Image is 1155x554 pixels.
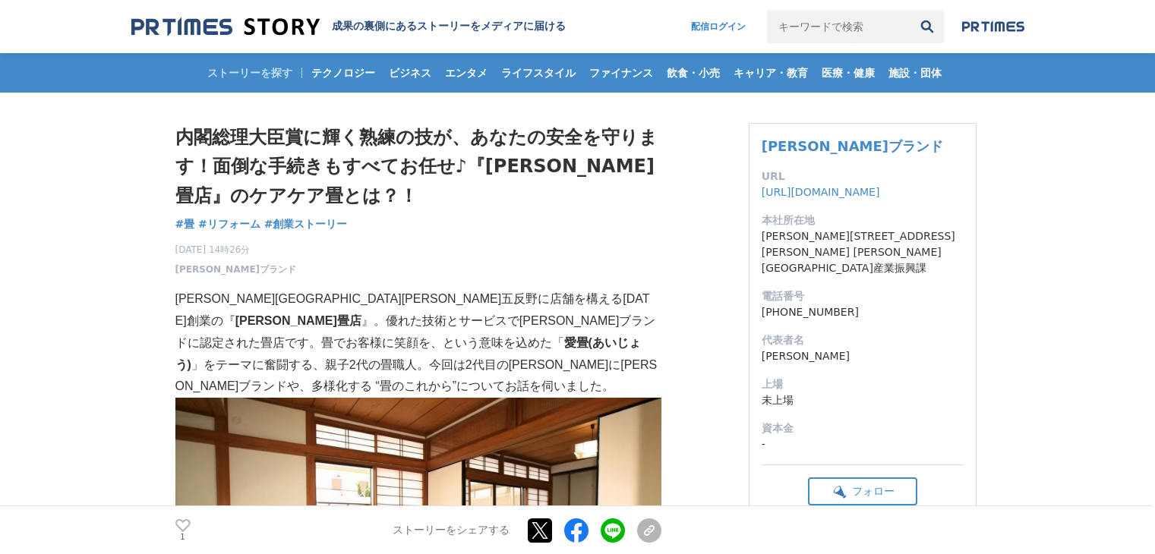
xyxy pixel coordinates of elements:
[727,53,814,93] a: キャリア・教育
[762,138,943,154] a: [PERSON_NAME]ブランド
[264,216,348,232] a: #創業ストーリー
[676,10,761,43] a: 配信ログイン
[175,534,191,541] p: 1
[305,66,381,80] span: テクノロジー
[882,53,948,93] a: 施設・団体
[495,53,582,93] a: ライフスタイル
[762,212,964,228] dt: 本社所在地
[383,66,437,80] span: ビジネス
[762,436,964,452] dd: -
[762,392,964,408] dd: 未上場
[661,53,726,93] a: 飲食・小売
[816,53,881,93] a: 医療・健康
[198,216,260,232] a: #リフォーム
[808,477,917,505] button: フォロー
[762,376,964,392] dt: 上場
[131,17,320,37] img: 成果の裏側にあるストーリーをメディアに届ける
[175,123,661,210] h1: 内閣総理大臣賞に輝く熟練の技が、あなたの安全を守ります！面倒な手続きもすべてお任せ♪『[PERSON_NAME]畳店』のケアケア畳とは？！
[495,66,582,80] span: ライフスタイル
[910,10,944,43] button: 検索
[762,304,964,320] dd: [PHONE_NUMBER]
[762,420,964,436] dt: 資本金
[762,288,964,304] dt: 電話番号
[175,336,641,371] strong: 愛畳(あいじょう)
[393,524,510,537] p: ストーリーをシェアする
[583,66,659,80] span: ファイナンス
[439,53,494,93] a: エンタメ
[962,20,1024,33] img: prtimes
[383,53,437,93] a: ビジネス
[882,66,948,80] span: 施設・団体
[131,17,566,37] a: 成果の裏側にあるストーリーをメディアに届ける 成果の裏側にあるストーリーをメディアに届ける
[439,66,494,80] span: エンタメ
[767,10,910,43] input: キーワードで検索
[175,243,297,257] span: [DATE] 14時26分
[583,53,659,93] a: ファイナンス
[727,66,814,80] span: キャリア・教育
[235,314,361,327] strong: [PERSON_NAME]畳店
[762,228,964,276] dd: [PERSON_NAME][STREET_ADDRESS][PERSON_NAME] [PERSON_NAME][GEOGRAPHIC_DATA]産業振興課
[264,217,348,231] span: #創業ストーリー
[305,53,381,93] a: テクノロジー
[816,66,881,80] span: 医療・健康
[762,332,964,348] dt: 代表者名
[175,288,661,398] p: [PERSON_NAME][GEOGRAPHIC_DATA][PERSON_NAME]五反野に店舗を構える[DATE]創業の『 』。優れた技術とサービスで[PERSON_NAME]ブランドに認定...
[175,263,297,276] a: [PERSON_NAME]ブランド
[762,168,964,184] dt: URL
[762,186,880,198] a: [URL][DOMAIN_NAME]
[332,20,566,33] h2: 成果の裏側にあるストーリーをメディアに届ける
[198,217,260,231] span: #リフォーム
[661,66,726,80] span: 飲食・小売
[175,217,195,231] span: #畳
[762,348,964,364] dd: [PERSON_NAME]
[175,216,195,232] a: #畳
